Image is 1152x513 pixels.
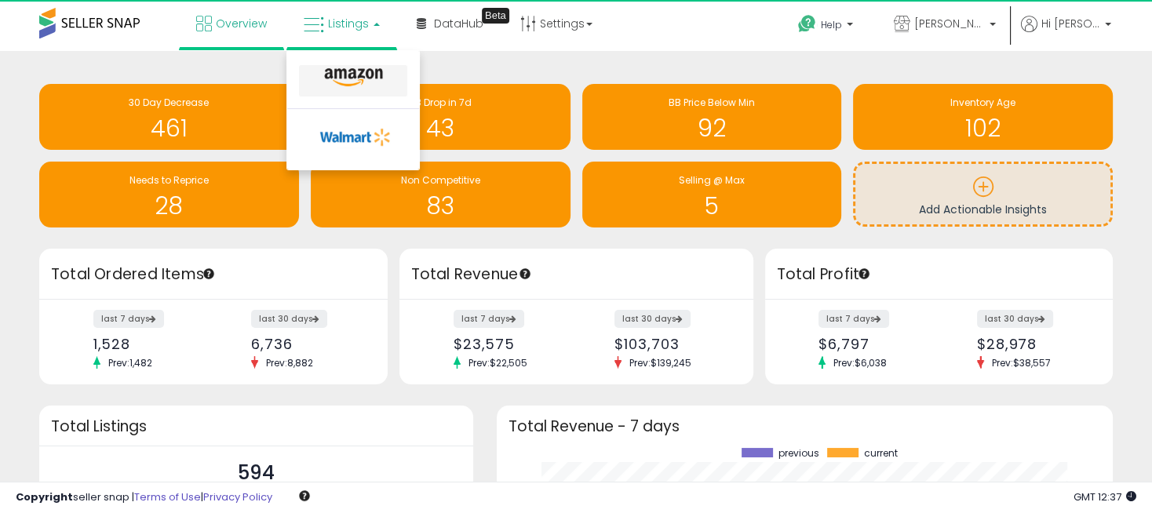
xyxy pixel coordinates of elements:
span: 2025-08-12 12:37 GMT [1074,489,1136,504]
a: Needs to Reprice 28 [39,162,299,227]
h1: 5 [590,193,834,219]
div: $6,797 [818,336,927,352]
div: $23,575 [454,336,564,352]
a: Hi [PERSON_NAME] [1021,16,1111,51]
span: BB Drop in 7d [409,96,472,109]
label: last 7 days [93,310,164,328]
i: Get Help [797,14,817,34]
div: Tooltip anchor [297,489,312,503]
label: last 30 days [251,310,327,328]
h1: 92 [590,115,834,141]
a: Selling @ Max 5 [582,162,842,227]
div: seller snap | | [16,490,272,505]
h1: 43 [319,115,563,141]
div: Tooltip anchor [857,267,871,281]
h3: Total Listings [51,420,461,432]
a: Non Competitive 83 [311,162,571,227]
span: Hi [PERSON_NAME] [1041,16,1100,31]
div: Tooltip anchor [518,267,532,281]
span: Add Actionable Insights [919,202,1047,217]
a: BB Drop in 7d 43 [311,84,571,150]
span: Listings [328,16,369,31]
a: 30 Day Decrease 461 [39,84,299,150]
span: Prev: $139,245 [622,356,699,369]
span: Inventory Age [950,96,1015,109]
span: Needs to Reprice [129,173,209,187]
span: Selling @ Max [679,173,745,187]
label: last 7 days [818,310,889,328]
div: $103,703 [614,336,725,352]
h3: Total Revenue [411,264,742,286]
h3: Total Ordered Items [51,264,376,286]
label: last 30 days [614,310,691,328]
span: Non Competitive [401,173,480,187]
a: BB Price Below Min 92 [582,84,842,150]
h1: 102 [861,115,1105,141]
a: Terms of Use [134,489,201,504]
a: Privacy Policy [203,489,272,504]
div: 1,528 [93,336,202,352]
span: Overview [216,16,267,31]
span: BB Price Below Min [669,96,755,109]
div: 6,736 [251,336,359,352]
span: DataHub [434,16,483,31]
h1: 28 [47,193,291,219]
p: 594 [215,458,297,488]
span: Help [821,18,842,31]
span: Prev: 1,482 [100,356,160,369]
span: current [864,448,898,459]
span: previous [778,448,819,459]
a: Add Actionable Insights [855,164,1110,224]
label: last 30 days [977,310,1053,328]
span: Prev: $6,038 [826,356,895,369]
span: 30 Day Decrease [129,96,209,109]
span: [PERSON_NAME] LLC [914,16,985,31]
h3: Total Revenue - 7 days [509,420,1102,432]
h1: 461 [47,115,291,141]
label: last 7 days [454,310,524,328]
a: Help [786,2,869,51]
strong: Copyright [16,489,73,504]
span: Prev: $22,505 [461,356,535,369]
div: Tooltip anchor [482,8,509,24]
span: Prev: 8,882 [258,356,321,369]
a: Inventory Age 102 [853,84,1113,150]
div: $28,978 [977,336,1085,352]
div: Tooltip anchor [202,267,216,281]
span: Prev: $38,557 [984,356,1059,369]
h3: Total Profit [777,264,1102,286]
h1: 83 [319,193,563,219]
